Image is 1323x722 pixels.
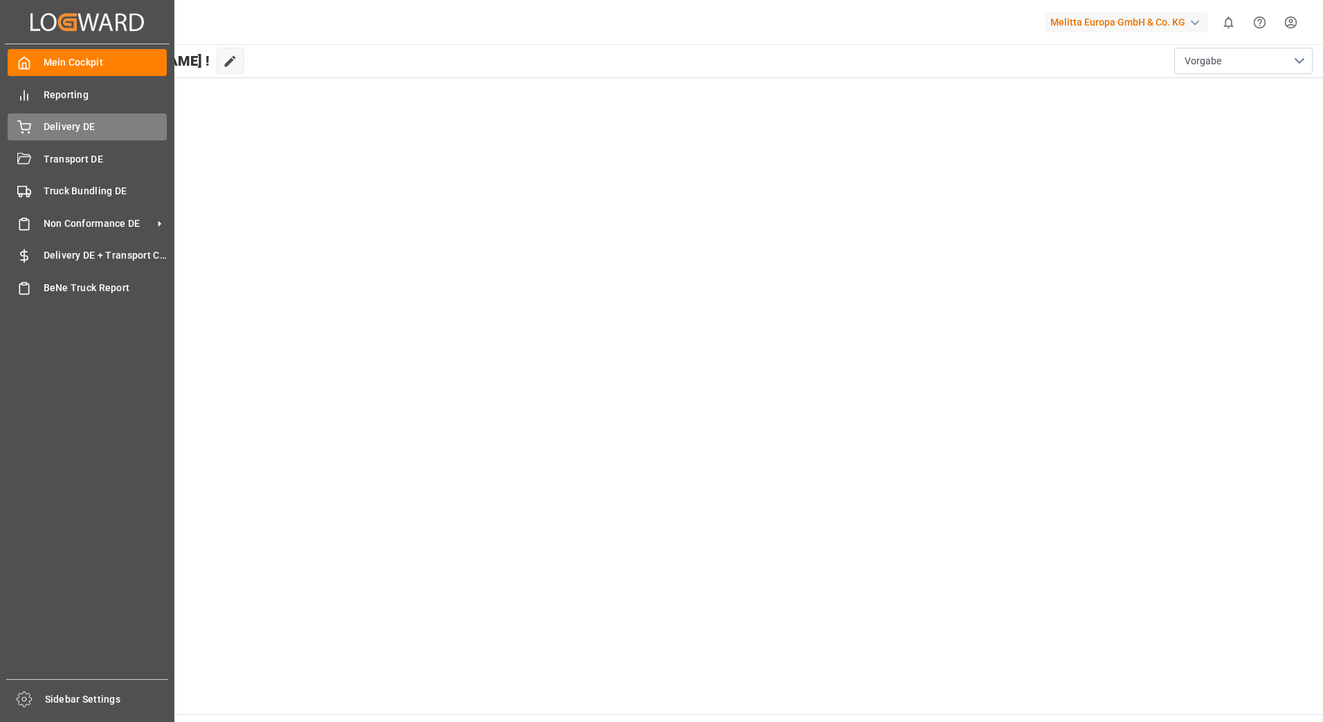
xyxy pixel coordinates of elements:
[44,184,167,198] span: Truck Bundling DE
[44,152,167,167] span: Transport DE
[1045,9,1213,35] button: Melitta Europa GmbH & Co. KG
[8,49,167,76] a: Mein Cockpit
[8,178,167,205] a: Truck Bundling DE
[44,120,167,134] span: Delivery DE
[44,216,153,231] span: Non Conformance DE
[8,242,167,269] a: Delivery DE + Transport Cost
[1244,7,1275,38] button: Hilfe-Center
[44,248,167,263] span: Delivery DE + Transport Cost
[8,145,167,172] a: Transport DE
[44,281,167,295] span: BeNe Truck Report
[44,88,167,102] span: Reporting
[8,274,167,301] a: BeNe Truck Report
[1050,15,1185,30] font: Melitta Europa GmbH & Co. KG
[1213,7,1244,38] button: 0 neue Benachrichtigungen anzeigen
[8,81,167,108] a: Reporting
[1185,54,1221,68] span: Vorgabe
[45,692,169,707] span: Sidebar Settings
[1174,48,1313,74] button: Menü öffnen
[57,48,210,74] span: Hallo [PERSON_NAME] !
[44,55,167,70] span: Mein Cockpit
[8,113,167,140] a: Delivery DE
